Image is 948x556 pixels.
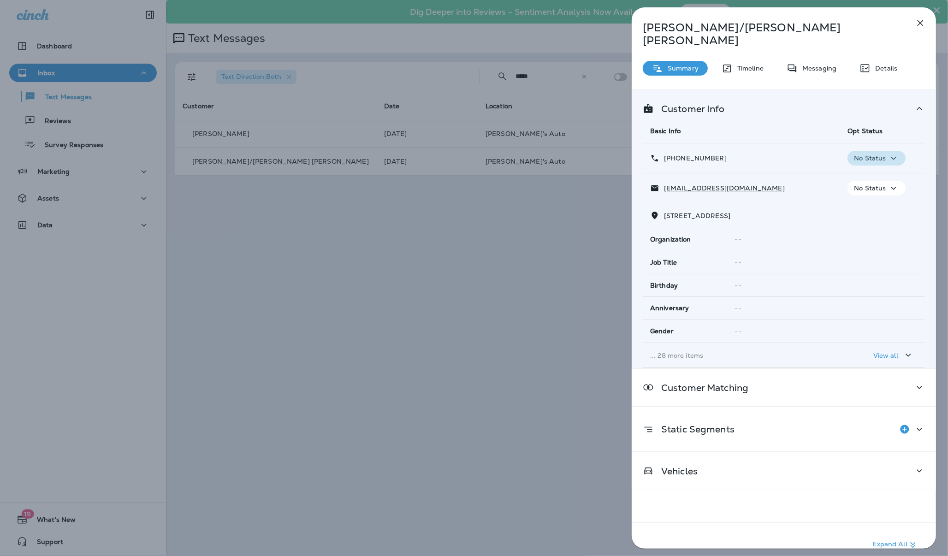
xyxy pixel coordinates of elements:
span: Birthday [650,282,678,290]
p: [PERSON_NAME]/[PERSON_NAME] [PERSON_NAME] [643,21,895,47]
p: No Status [854,154,886,162]
p: Expand All [873,539,918,550]
span: -- [735,327,741,336]
button: Expand All [869,537,922,553]
span: Job Title [650,259,677,266]
p: Timeline [733,65,764,72]
span: -- [735,281,741,290]
span: Basic Info [650,127,681,135]
p: [PHONE_NUMBER] [659,154,727,162]
p: No Status [854,184,886,192]
button: No Status [847,181,905,195]
span: -- [735,258,741,266]
p: Messaging [798,65,836,72]
p: Customer Matching [654,384,748,391]
span: [STREET_ADDRESS] [664,212,730,220]
button: Add to Static Segment [895,420,914,438]
p: Summary [663,65,699,72]
span: Anniversary [650,304,689,312]
p: Customer Info [654,105,725,112]
p: [EMAIL_ADDRESS][DOMAIN_NAME] [659,184,785,192]
span: -- [735,304,741,313]
p: Details [871,65,897,72]
p: View all [873,352,898,359]
span: Organization [650,236,691,243]
p: Static Segments [654,426,735,433]
button: View all [870,347,918,364]
span: -- [735,235,741,243]
p: ... 28 more items [650,352,833,359]
button: No Status [847,151,905,166]
p: Vehicles [654,467,698,475]
span: Gender [650,327,674,335]
span: Opt Status [847,127,883,135]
